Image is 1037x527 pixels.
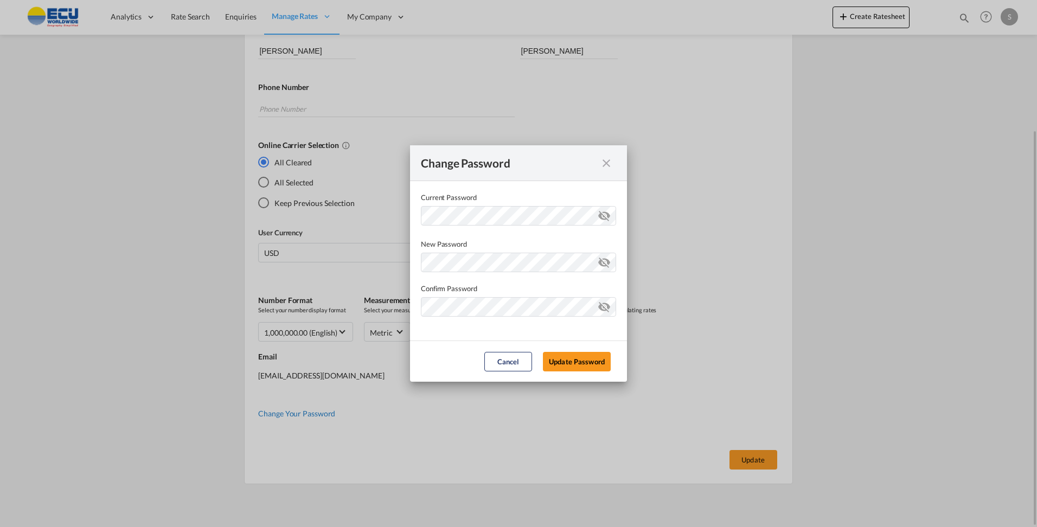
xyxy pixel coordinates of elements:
[598,254,611,267] md-icon: icon-eye-off
[598,298,611,311] md-icon: icon-eye-off
[410,145,627,382] md-dialog: Current Password ...
[421,156,597,170] div: Change Password
[543,352,611,371] button: Update Password
[598,207,611,220] md-icon: icon-eye-off
[421,239,616,249] label: New Password
[421,283,616,294] label: Confirm Password
[421,192,616,203] label: Current Password
[600,157,613,170] md-icon: icon-close fg-AAA8AD cursor
[484,352,532,371] button: Cancel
